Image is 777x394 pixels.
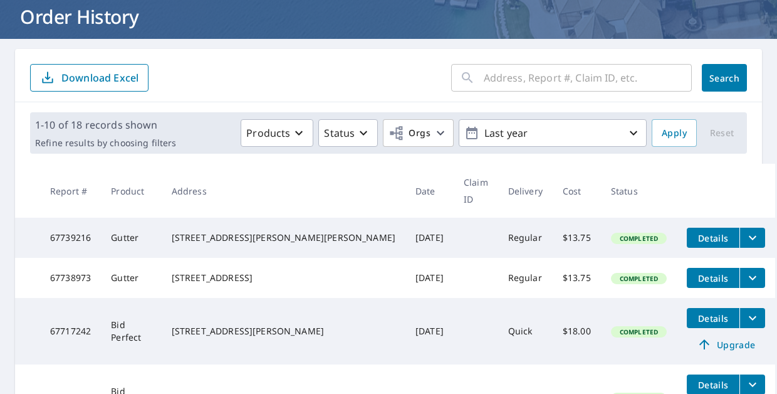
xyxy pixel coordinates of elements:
[101,218,162,258] td: Gutter
[498,258,553,298] td: Regular
[15,4,762,29] h1: Order History
[612,274,665,283] span: Completed
[694,272,732,284] span: Details
[694,232,732,244] span: Details
[459,119,647,147] button: Last year
[101,258,162,298] td: Gutter
[35,137,176,149] p: Refine results by choosing filters
[553,164,601,218] th: Cost
[61,71,138,85] p: Download Excel
[612,327,665,336] span: Completed
[172,272,395,284] div: [STREET_ADDRESS]
[702,64,747,92] button: Search
[687,308,739,328] button: detailsBtn-67717242
[553,218,601,258] td: $13.75
[172,325,395,338] div: [STREET_ADDRESS][PERSON_NAME]
[687,228,739,248] button: detailsBtn-67739216
[739,228,765,248] button: filesDropdownBtn-67739216
[553,298,601,365] td: $18.00
[498,298,553,365] td: Quick
[101,164,162,218] th: Product
[612,234,665,243] span: Completed
[694,379,732,391] span: Details
[40,258,101,298] td: 67738973
[498,218,553,258] td: Regular
[687,334,765,354] a: Upgrade
[383,119,454,147] button: Orgs
[324,125,355,141] p: Status
[739,308,765,328] button: filesDropdownBtn-67717242
[484,60,692,95] input: Address, Report #, Claim ID, etc.
[241,119,313,147] button: Products
[694,312,732,324] span: Details
[498,164,553,218] th: Delivery
[101,298,162,365] td: Bid Perfect
[388,125,430,141] span: Orgs
[405,298,454,365] td: [DATE]
[687,268,739,288] button: detailsBtn-67738973
[318,119,378,147] button: Status
[405,164,454,218] th: Date
[30,64,149,92] button: Download Excel
[712,72,737,84] span: Search
[553,258,601,298] td: $13.75
[40,218,101,258] td: 67739216
[40,298,101,365] td: 67717242
[405,258,454,298] td: [DATE]
[454,164,498,218] th: Claim ID
[35,117,176,132] p: 1-10 of 18 records shown
[172,232,395,244] div: [STREET_ADDRESS][PERSON_NAME][PERSON_NAME]
[662,125,687,141] span: Apply
[739,268,765,288] button: filesDropdownBtn-67738973
[40,164,101,218] th: Report #
[405,218,454,258] td: [DATE]
[601,164,677,218] th: Status
[652,119,697,147] button: Apply
[479,122,626,144] p: Last year
[246,125,290,141] p: Products
[162,164,405,218] th: Address
[694,337,758,352] span: Upgrade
